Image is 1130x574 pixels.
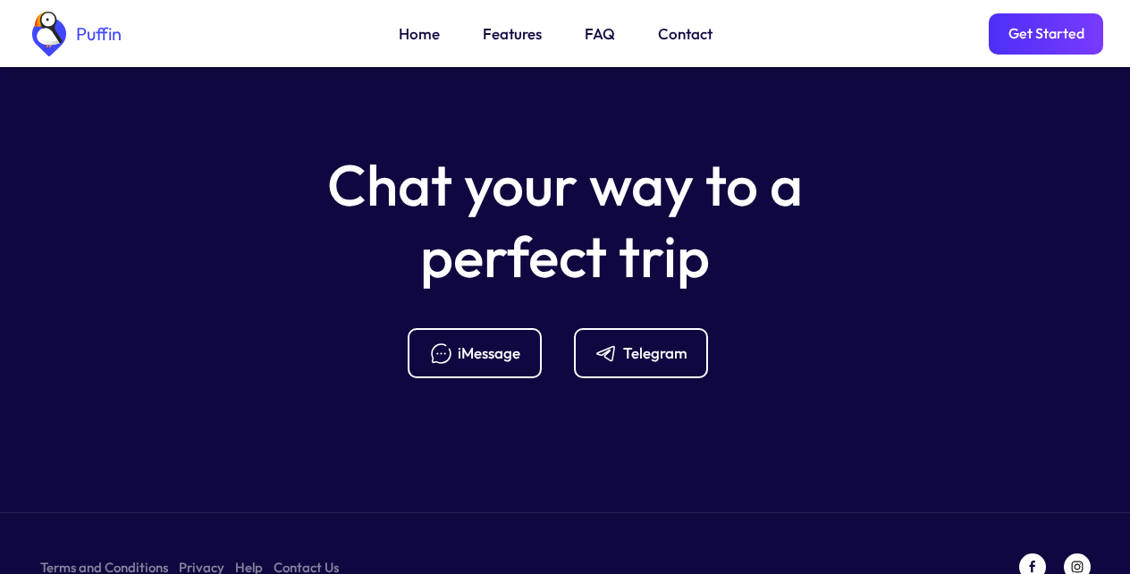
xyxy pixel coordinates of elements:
[989,13,1103,55] a: Get Started
[408,328,556,378] a: iMessage
[483,22,542,46] a: Features
[585,22,615,46] a: FAQ
[574,328,722,378] a: Telegram
[27,12,122,56] a: home
[658,22,713,46] a: Contact
[458,343,520,363] div: iMessage
[623,343,687,363] div: Telegram
[297,149,833,292] h5: Chat your way to a perfect trip
[72,25,122,43] div: Puffin
[399,22,440,46] a: Home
